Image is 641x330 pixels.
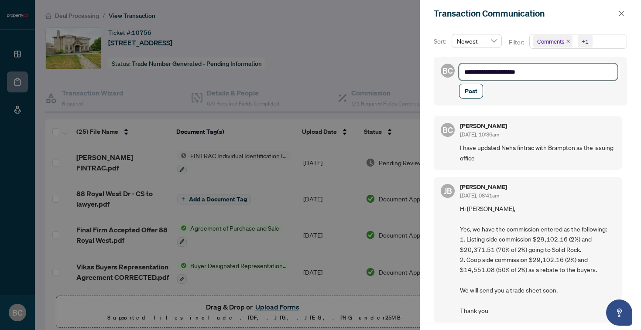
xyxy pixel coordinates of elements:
[459,84,483,99] button: Post
[434,37,448,46] p: Sort:
[460,184,507,190] h5: [PERSON_NAME]
[434,7,616,20] div: Transaction Communication
[442,65,453,77] span: BC
[460,123,507,129] h5: [PERSON_NAME]
[537,37,564,46] span: Comments
[442,124,453,136] span: BC
[582,37,589,46] div: +1
[457,34,497,48] span: Newest
[618,10,624,17] span: close
[465,84,477,98] span: Post
[444,185,452,197] span: JB
[566,39,570,44] span: close
[509,37,525,47] p: Filter:
[460,131,499,138] span: [DATE], 10:36am
[460,192,499,199] span: [DATE], 08:41am
[606,299,632,326] button: Open asap
[460,143,615,163] span: I have updated Neha fintrac with Brampton as the issuing office
[533,35,572,48] span: Comments
[460,204,615,316] span: Hi [PERSON_NAME], Yes, we have the commission entered as the following: 1. Listing side commissio...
